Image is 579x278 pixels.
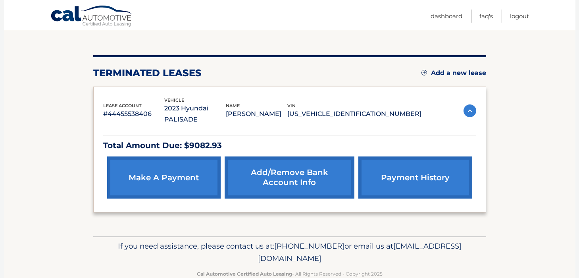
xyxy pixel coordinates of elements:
[510,10,529,23] a: Logout
[287,108,421,120] p: [US_VEHICLE_IDENTIFICATION_NUMBER]
[431,10,462,23] a: Dashboard
[358,156,472,199] a: payment history
[464,104,476,117] img: accordion-active.svg
[421,70,427,75] img: add.svg
[226,108,287,120] p: [PERSON_NAME]
[103,108,165,120] p: #44455538406
[164,103,226,125] p: 2023 Hyundai PALISADE
[107,156,221,199] a: make a payment
[98,240,481,265] p: If you need assistance, please contact us at: or email us at
[50,5,134,28] a: Cal Automotive
[98,270,481,278] p: - All Rights Reserved - Copyright 2025
[274,241,344,251] span: [PHONE_NUMBER]
[103,139,476,153] p: Total Amount Due: $9082.93
[164,97,184,103] span: vehicle
[225,156,354,199] a: Add/Remove bank account info
[226,103,240,108] span: name
[287,103,296,108] span: vin
[103,103,142,108] span: lease account
[93,67,202,79] h2: terminated leases
[479,10,493,23] a: FAQ's
[197,271,292,277] strong: Cal Automotive Certified Auto Leasing
[421,69,486,77] a: Add a new lease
